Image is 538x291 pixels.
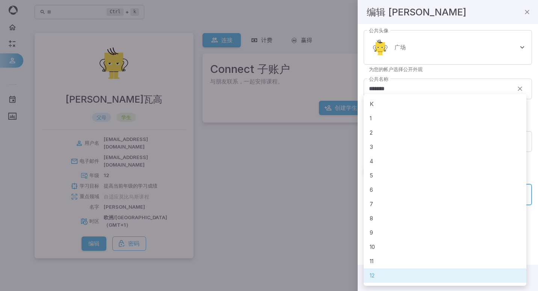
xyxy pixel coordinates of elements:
li: K [364,97,526,111]
li: 8 [364,211,526,226]
li: 11 [364,254,526,268]
li: 10 [364,240,526,254]
li: 9 [364,226,526,240]
li: 6 [364,183,526,197]
li: 3 [364,140,526,154]
li: 2 [364,126,526,140]
li: 4 [364,154,526,168]
li: 1 [364,111,526,126]
li: 12 [364,268,526,283]
li: 7 [364,197,526,211]
li: 5 [364,168,526,183]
